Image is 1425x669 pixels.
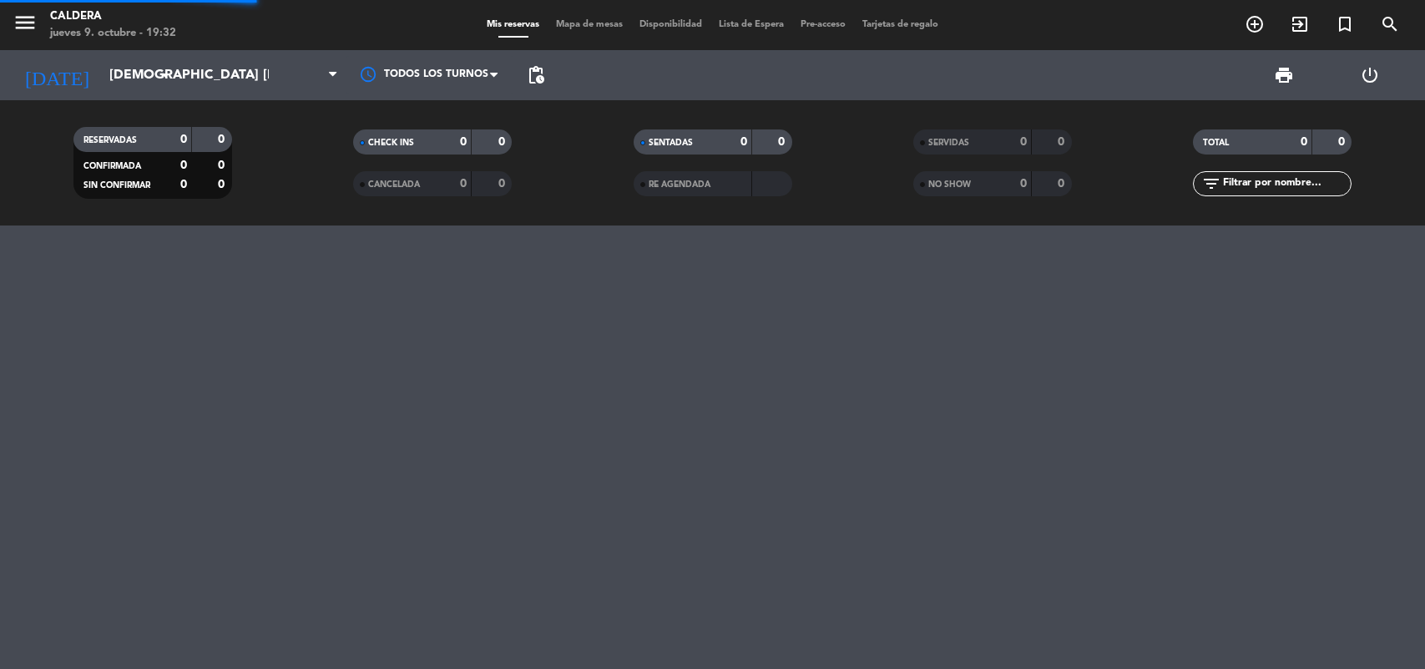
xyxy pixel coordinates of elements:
[1245,14,1265,34] i: add_circle_outline
[460,136,467,148] strong: 0
[13,57,101,94] i: [DATE]
[1020,136,1027,148] strong: 0
[218,179,228,190] strong: 0
[792,20,854,29] span: Pre-acceso
[180,179,187,190] strong: 0
[498,136,508,148] strong: 0
[1058,136,1068,148] strong: 0
[649,139,693,147] span: SENTADAS
[13,10,38,41] button: menu
[1290,14,1310,34] i: exit_to_app
[83,136,137,144] span: RESERVADAS
[1326,50,1412,100] div: LOG OUT
[778,136,788,148] strong: 0
[50,25,176,42] div: jueves 9. octubre - 19:32
[854,20,947,29] span: Tarjetas de regalo
[928,180,971,189] span: NO SHOW
[368,139,414,147] span: CHECK INS
[649,180,710,189] span: RE AGENDADA
[1203,139,1229,147] span: TOTAL
[478,20,548,29] span: Mis reservas
[155,65,175,85] i: arrow_drop_down
[710,20,792,29] span: Lista de Espera
[180,160,187,171] strong: 0
[83,181,150,190] span: SIN CONFIRMAR
[218,134,228,145] strong: 0
[1201,174,1221,194] i: filter_list
[50,8,176,25] div: Caldera
[1301,136,1307,148] strong: 0
[498,178,508,190] strong: 0
[1221,175,1351,193] input: Filtrar por nombre...
[1380,14,1400,34] i: search
[928,139,969,147] span: SERVIDAS
[218,160,228,171] strong: 0
[13,10,38,35] i: menu
[1058,178,1068,190] strong: 0
[1274,65,1294,85] span: print
[631,20,710,29] span: Disponibilidad
[368,180,420,189] span: CANCELADA
[548,20,631,29] span: Mapa de mesas
[526,65,546,85] span: pending_actions
[740,136,747,148] strong: 0
[1020,178,1027,190] strong: 0
[1335,14,1355,34] i: turned_in_not
[1360,65,1380,85] i: power_settings_new
[180,134,187,145] strong: 0
[460,178,467,190] strong: 0
[1338,136,1348,148] strong: 0
[83,162,141,170] span: CONFIRMADA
